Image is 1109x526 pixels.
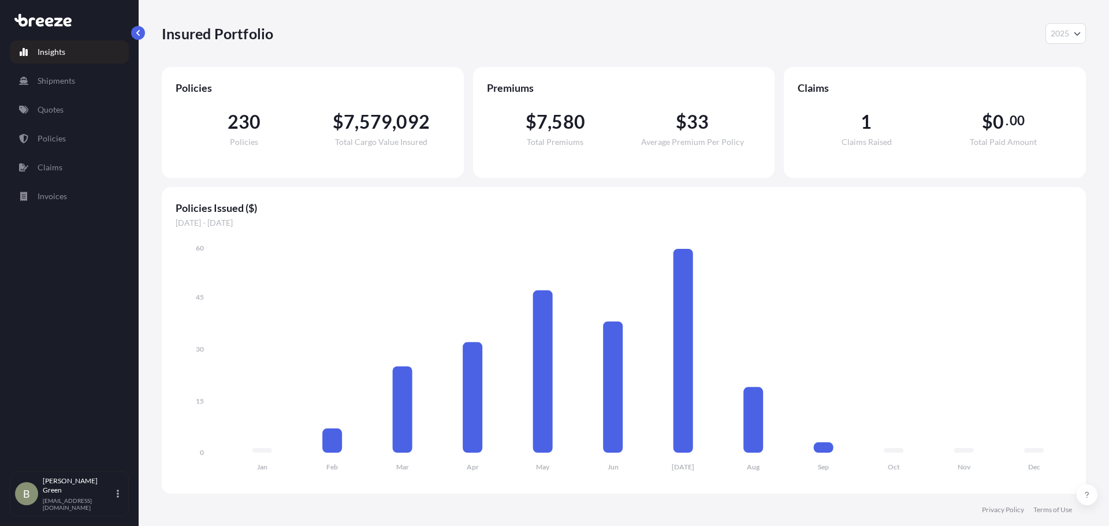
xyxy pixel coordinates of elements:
[257,462,267,471] tspan: Jan
[335,138,427,146] span: Total Cargo Value Insured
[396,462,409,471] tspan: Mar
[392,113,396,131] span: ,
[228,113,261,131] span: 230
[958,462,971,471] tspan: Nov
[38,191,67,202] p: Invoices
[548,113,552,131] span: ,
[687,113,709,131] span: 33
[38,75,75,87] p: Shipments
[333,113,344,131] span: $
[982,113,993,131] span: $
[526,113,537,131] span: $
[1033,505,1072,514] a: Terms of Use
[38,104,64,115] p: Quotes
[196,293,204,301] tspan: 45
[10,40,129,64] a: Insights
[818,462,829,471] tspan: Sep
[1006,116,1008,125] span: .
[176,217,1072,229] span: [DATE] - [DATE]
[467,462,479,471] tspan: Apr
[326,462,338,471] tspan: Feb
[888,462,900,471] tspan: Oct
[355,113,359,131] span: ,
[527,138,583,146] span: Total Premiums
[196,345,204,353] tspan: 30
[359,113,393,131] span: 579
[38,133,66,144] p: Policies
[43,497,114,511] p: [EMAIL_ADDRESS][DOMAIN_NAME]
[1010,116,1025,125] span: 00
[176,201,1072,215] span: Policies Issued ($)
[798,81,1072,95] span: Claims
[672,462,694,471] tspan: [DATE]
[1028,462,1040,471] tspan: Dec
[38,46,65,58] p: Insights
[10,127,129,150] a: Policies
[536,462,550,471] tspan: May
[200,448,204,457] tspan: 0
[230,138,258,146] span: Policies
[10,98,129,121] a: Quotes
[537,113,548,131] span: 7
[676,113,687,131] span: $
[176,81,450,95] span: Policies
[1045,23,1086,44] button: Year Selector
[970,138,1037,146] span: Total Paid Amount
[396,113,430,131] span: 092
[344,113,355,131] span: 7
[861,113,872,131] span: 1
[982,505,1024,514] a: Privacy Policy
[747,462,760,471] tspan: Aug
[43,476,114,495] p: [PERSON_NAME] Green
[38,162,62,173] p: Claims
[608,462,619,471] tspan: Jun
[842,138,892,146] span: Claims Raised
[10,156,129,179] a: Claims
[196,397,204,405] tspan: 15
[487,81,761,95] span: Premiums
[10,69,129,92] a: Shipments
[993,113,1004,131] span: 0
[23,488,30,499] span: B
[10,185,129,208] a: Invoices
[641,138,744,146] span: Average Premium Per Policy
[552,113,585,131] span: 580
[196,244,204,252] tspan: 60
[162,24,273,43] p: Insured Portfolio
[1051,28,1069,39] span: 2025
